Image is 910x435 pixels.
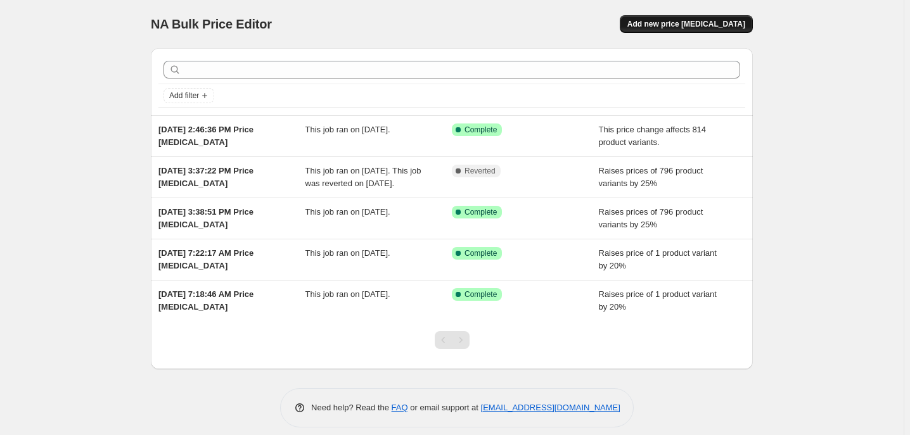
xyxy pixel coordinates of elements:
[599,166,703,188] span: Raises prices of 796 product variants by 25%
[435,331,470,349] nav: Pagination
[620,15,753,33] button: Add new price [MEDICAL_DATA]
[158,166,253,188] span: [DATE] 3:37:22 PM Price [MEDICAL_DATA]
[599,125,707,147] span: This price change affects 814 product variants.
[158,289,253,312] span: [DATE] 7:18:46 AM Price [MEDICAL_DATA]
[305,166,421,188] span: This job ran on [DATE]. This job was reverted on [DATE].
[465,207,497,217] span: Complete
[465,125,497,135] span: Complete
[151,17,272,31] span: NA Bulk Price Editor
[481,403,620,412] a: [EMAIL_ADDRESS][DOMAIN_NAME]
[627,19,745,29] span: Add new price [MEDICAL_DATA]
[305,248,390,258] span: This job ran on [DATE].
[158,207,253,229] span: [DATE] 3:38:51 PM Price [MEDICAL_DATA]
[305,289,390,299] span: This job ran on [DATE].
[305,207,390,217] span: This job ran on [DATE].
[305,125,390,134] span: This job ran on [DATE].
[465,289,497,299] span: Complete
[392,403,408,412] a: FAQ
[311,403,392,412] span: Need help? Read the
[599,248,717,270] span: Raises price of 1 product variant by 20%
[408,403,481,412] span: or email support at
[599,207,703,229] span: Raises prices of 796 product variants by 25%
[599,289,717,312] span: Raises price of 1 product variant by 20%
[169,91,199,101] span: Add filter
[465,248,497,258] span: Complete
[163,88,214,103] button: Add filter
[158,248,253,270] span: [DATE] 7:22:17 AM Price [MEDICAL_DATA]
[465,166,496,176] span: Reverted
[158,125,253,147] span: [DATE] 2:46:36 PM Price [MEDICAL_DATA]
